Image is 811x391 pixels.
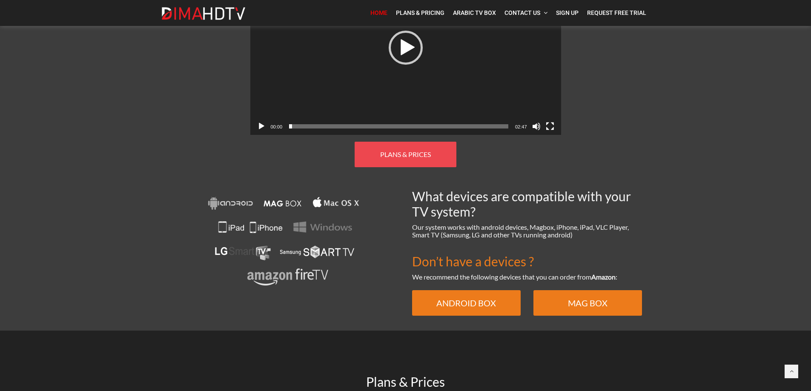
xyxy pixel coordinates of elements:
span: Sign Up [556,9,579,16]
span: 00:00 [271,124,283,129]
a: Home [366,4,392,22]
a: Request Free Trial [583,4,651,22]
a: Sign Up [552,4,583,22]
a: MAG BOX [533,290,642,316]
button: Play [257,122,266,131]
span: Plans & Prices [366,374,445,389]
a: Back to top [785,365,798,378]
span: Our system works with android devices, Magbox, iPhone, iPad, VLC Player, Smart TV (Samsung, LG an... [412,223,629,239]
span: 02:47 [515,124,527,129]
div: Play [389,31,423,65]
button: Fullscreen [546,122,554,131]
span: ANDROID BOX [436,298,496,308]
a: Plans & Pricing [392,4,449,22]
a: ANDROID BOX [412,290,521,316]
span: Contact Us [504,9,540,16]
a: Arabic TV Box [449,4,500,22]
span: Request Free Trial [587,9,646,16]
span: PLANS & PRICES [380,150,431,158]
span: Don’t have a devices ? [412,254,534,269]
span: What devices are compatible with your TV system? [412,188,631,219]
span: Time Slider [289,124,508,128]
a: PLANS & PRICES [355,142,456,167]
span: MAG BOX [568,298,608,308]
button: Mute [532,122,541,131]
a: Contact Us [500,4,552,22]
strong: Amazon [591,273,616,281]
span: Arabic TV Box [453,9,496,16]
span: Home [370,9,387,16]
span: We recommend the following devices that you can order from : [412,273,617,281]
img: Dima HDTV [161,7,246,20]
span: Plans & Pricing [396,9,444,16]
